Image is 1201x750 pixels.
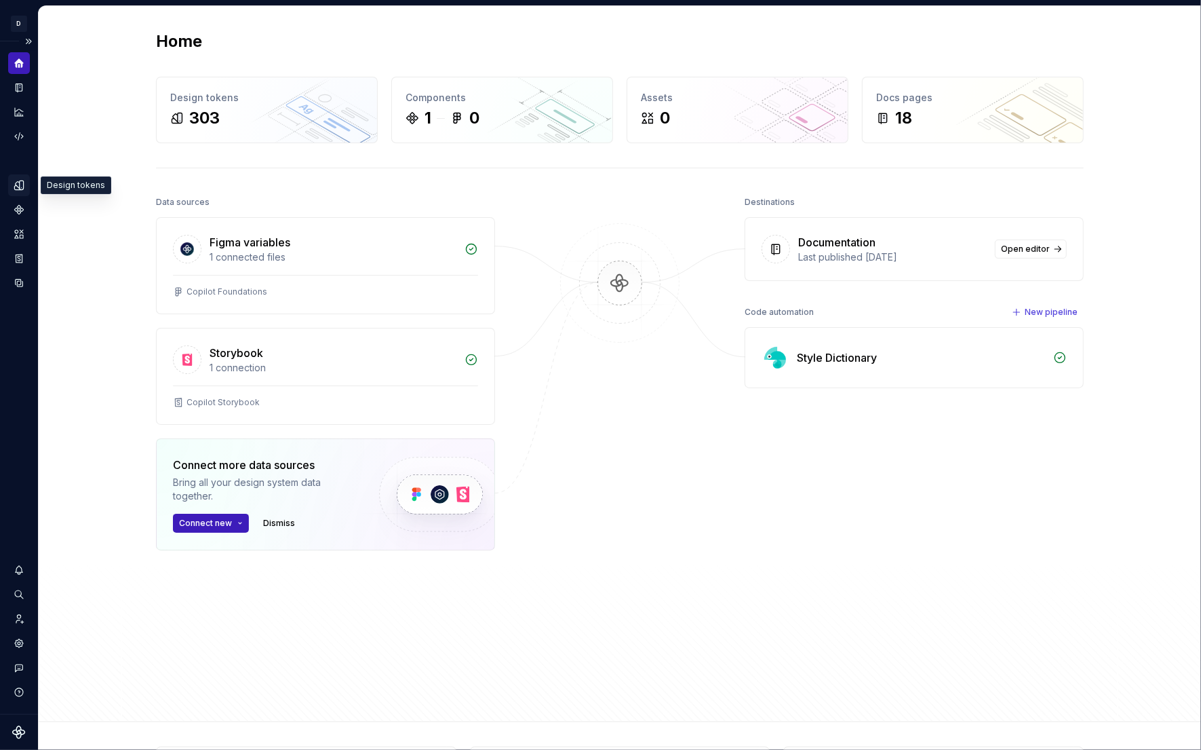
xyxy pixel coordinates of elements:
div: Destinations [745,193,795,212]
button: Connect new [173,514,249,533]
a: Components10 [391,77,613,143]
div: Copilot Storybook [186,397,260,408]
div: Copilot Foundations [186,286,267,297]
button: Expand sidebar [19,32,38,51]
a: Storybook stories [8,248,30,269]
div: Docs pages [876,91,1069,105]
a: Docs pages18 [862,77,1084,143]
div: 1 [425,107,431,129]
button: Contact support [8,657,30,679]
button: Notifications [8,559,30,581]
svg: Supernova Logo [12,726,26,739]
div: Design tokens [170,91,363,105]
div: 303 [189,107,220,129]
a: Data sources [8,272,30,294]
button: New pipeline [1008,303,1084,322]
a: Components [8,199,30,221]
div: Assets [641,91,834,105]
div: Design tokens [41,176,111,194]
a: Documentation [8,77,30,98]
div: 1 connected files [210,250,456,264]
button: Dismiss [257,514,301,533]
div: Last published [DATE] [798,250,987,264]
div: Connect more data sources [173,457,356,473]
div: 0 [469,107,479,129]
a: Assets [8,223,30,245]
span: Connect new [179,518,232,529]
div: Documentation [798,234,875,250]
div: Code automation [745,303,814,322]
a: Analytics [8,101,30,123]
a: Design tokens [8,174,30,196]
a: Invite team [8,608,30,630]
div: 0 [660,107,670,129]
span: Dismiss [263,518,295,529]
span: New pipeline [1025,307,1078,318]
a: Settings [8,633,30,654]
span: Open editor [1001,244,1050,255]
a: Storybook1 connectionCopilot Storybook [156,328,495,425]
div: Components [406,91,599,105]
div: Storybook [210,345,263,361]
a: Code automation [8,126,30,147]
a: Design tokens303 [156,77,378,143]
div: D [11,16,27,32]
div: Bring all your design system data together. [173,476,356,503]
a: Figma variables1 connected filesCopilot Foundations [156,217,495,314]
h2: Home [156,31,202,52]
div: 1 connection [210,361,456,375]
div: Data sources [156,193,210,212]
div: 18 [895,107,912,129]
a: Open editor [995,240,1067,259]
div: Figma variables [210,234,290,250]
button: Search ⌘K [8,584,30,605]
div: Style Dictionary [797,350,877,366]
a: Home [8,52,30,74]
a: Assets0 [627,77,848,143]
button: D [3,9,35,38]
